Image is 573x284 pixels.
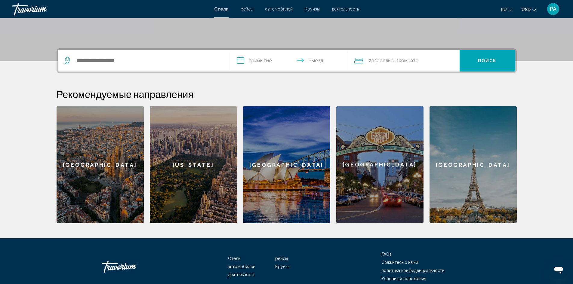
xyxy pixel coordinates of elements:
[381,252,392,257] a: FAQs
[369,56,394,65] span: 2
[243,106,330,223] a: [GEOGRAPHIC_DATA]
[214,7,229,11] a: Отели
[305,7,320,11] a: Круизы
[265,7,293,11] a: автомобилей
[394,56,418,65] span: , 1
[12,3,208,15] a: Travorium
[275,264,290,269] a: Круизы
[228,256,241,261] a: Отели
[371,58,394,63] span: Взрослые
[102,258,162,276] a: Travorium
[478,59,497,63] span: Поиск
[399,58,418,63] span: Комната
[241,7,253,11] a: рейсы
[58,50,515,72] div: Search widget
[57,88,517,100] h2: Рекомендуемые направления
[332,7,359,11] a: деятельность
[550,6,556,12] span: PA
[522,5,536,14] button: Change currency
[501,5,513,14] button: Change language
[522,7,531,12] span: USD
[348,50,460,72] button: Travelers: 2 adults, 0 children
[150,106,237,223] a: [US_STATE]
[381,268,445,273] a: политика конфиденциальности
[275,256,288,261] a: рейсы
[336,106,424,223] a: [GEOGRAPHIC_DATA]
[228,264,255,269] a: автомобилей
[430,106,517,223] a: [GEOGRAPHIC_DATA]
[460,50,515,72] button: Поиск
[57,106,144,223] a: [GEOGRAPHIC_DATA]
[549,260,568,279] iframe: Кнопка запуска окна обмена сообщениями
[228,272,255,277] a: деятельность
[381,260,418,265] a: Свяжитесь с нами
[501,7,507,12] span: ru
[545,3,561,15] button: User Menu
[381,276,426,281] a: Условия и положения
[231,50,348,72] button: Check in and out dates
